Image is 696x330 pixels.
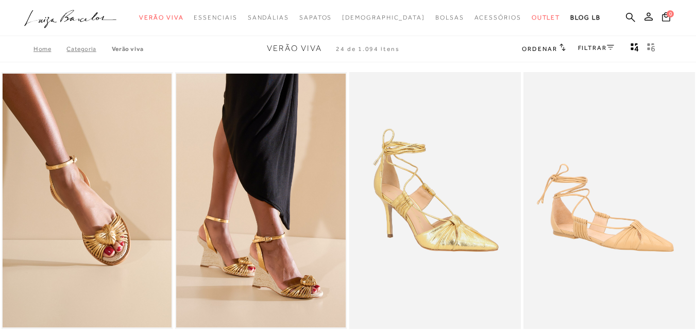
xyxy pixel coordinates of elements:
a: noSubCategoriesText [139,8,183,27]
span: Verão Viva [139,14,183,21]
span: Acessórios [474,14,521,21]
span: 0 [667,10,674,18]
span: Sandálias [248,14,289,21]
img: RASTEIRA OURO COM SOLADO EM JUTÁ [3,74,172,327]
a: SANDÁLIA ANABELA OURO COM SALTO ALTO EM JUTA SANDÁLIA ANABELA OURO COM SALTO ALTO EM JUTA [176,74,346,327]
span: Essenciais [194,14,237,21]
a: SCARPIN SALTO ALTO EM METALIZADO OURO COM AMARRAÇÃO SCARPIN SALTO ALTO EM METALIZADO OURO COM AMA... [350,74,520,327]
a: Verão Viva [112,45,144,53]
a: Home [33,45,66,53]
span: Bolsas [435,14,464,21]
button: 0 [659,11,673,25]
a: noSubCategoriesText [248,8,289,27]
a: SAPATILHA EM COURO BEGE AREIA COM AMARRAÇÃO SAPATILHA EM COURO BEGE AREIA COM AMARRAÇÃO [524,74,694,327]
a: noSubCategoriesText [194,8,237,27]
span: Ordenar [522,45,557,53]
a: noSubCategoriesText [299,8,332,27]
img: SANDÁLIA ANABELA OURO COM SALTO ALTO EM JUTA [176,74,346,327]
img: SCARPIN SALTO ALTO EM METALIZADO OURO COM AMARRAÇÃO [350,74,520,327]
a: noSubCategoriesText [435,8,464,27]
span: Verão Viva [267,44,322,53]
img: SAPATILHA EM COURO BEGE AREIA COM AMARRAÇÃO [524,74,694,327]
button: Mostrar 4 produtos por linha [627,42,642,56]
span: Sapatos [299,14,332,21]
span: 24 de 1.094 itens [336,45,400,53]
a: BLOG LB [570,8,600,27]
a: Categoria [66,45,111,53]
button: gridText6Desc [644,42,658,56]
span: Outlet [532,14,561,21]
span: [DEMOGRAPHIC_DATA] [342,14,425,21]
a: noSubCategoriesText [474,8,521,27]
a: noSubCategoriesText [532,8,561,27]
a: FILTRAR [578,44,614,51]
span: BLOG LB [570,14,600,21]
a: noSubCategoriesText [342,8,425,27]
a: RASTEIRA OURO COM SOLADO EM JUTÁ RASTEIRA OURO COM SOLADO EM JUTÁ [3,74,172,327]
